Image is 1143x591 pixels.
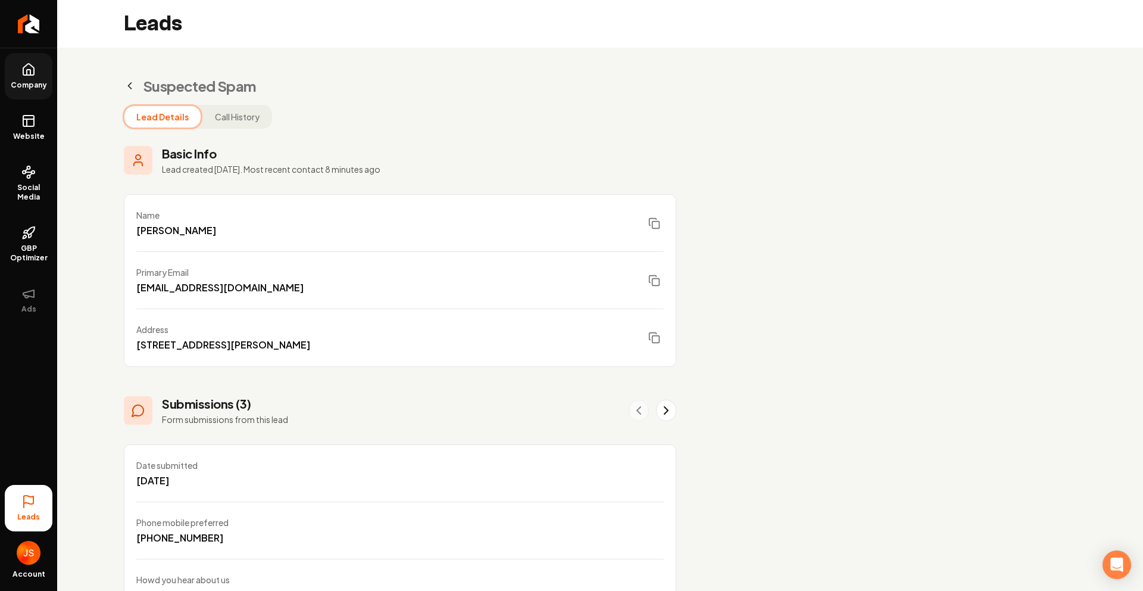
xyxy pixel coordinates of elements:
[136,338,310,352] div: [STREET_ADDRESS][PERSON_NAME]
[136,281,304,295] div: [EMAIL_ADDRESS][DOMAIN_NAME]
[124,12,182,36] h2: Leads
[5,53,52,99] a: Company
[136,223,216,238] div: [PERSON_NAME]
[136,474,198,488] div: [DATE]
[136,324,310,335] div: Address
[5,244,52,263] span: GBP Optimizer
[136,266,304,278] div: Primary Email
[136,209,216,221] div: Name
[17,541,40,565] img: James Shamoun
[18,14,40,33] img: Rebolt Logo
[5,183,52,202] span: Social Media
[136,574,230,586] div: Howd you hear about us
[136,531,229,545] div: [PHONE_NUMBER]
[17,304,41,314] span: Ads
[203,106,271,127] button: Call History
[5,216,52,272] a: GBP Optimizer
[5,277,52,324] button: Ads
[5,155,52,211] a: Social Media
[1103,550,1131,579] div: Open Intercom Messenger
[162,413,288,425] p: Form submissions from this lead
[124,106,201,127] button: Lead Details
[17,512,40,522] span: Leads
[6,80,52,90] span: Company
[162,163,676,175] p: Lead created [DATE]. Most recent contact 8 minutes ago
[143,76,256,95] span: Suspected Spam
[5,104,52,151] a: Website
[13,570,45,579] span: Account
[8,132,49,141] span: Website
[17,536,40,565] button: Open user button
[5,485,52,531] a: Leads
[136,517,229,528] div: Phone mobile preferred
[162,396,288,412] h3: Submissions (3)
[136,459,198,471] div: Date submitted
[162,145,676,162] h3: Basic Info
